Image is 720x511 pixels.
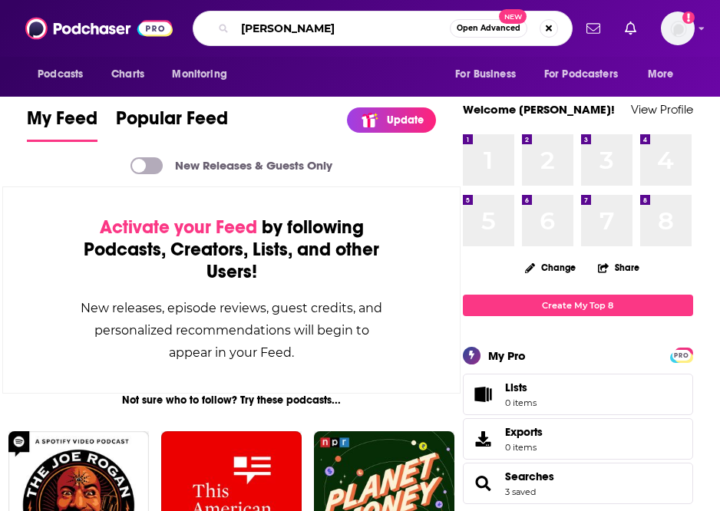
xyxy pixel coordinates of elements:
a: Show notifications dropdown [580,15,606,41]
span: Charts [111,64,144,85]
div: My Pro [488,348,526,363]
span: 0 items [505,397,537,408]
span: Lists [468,384,499,405]
button: open menu [444,60,535,89]
button: Share [597,252,640,282]
a: My Feed [27,107,97,142]
span: Activate your Feed [100,216,257,239]
span: PRO [672,350,691,361]
span: Exports [505,425,543,439]
button: open menu [534,60,640,89]
div: Search podcasts, credits, & more... [193,11,573,46]
a: Show notifications dropdown [619,15,642,41]
div: by following Podcasts, Creators, Lists, and other Users! [80,216,383,283]
span: For Business [455,64,516,85]
a: 3 saved [505,486,536,497]
div: Not sure who to follow? Try these podcasts... [2,394,461,407]
span: My Feed [27,107,97,139]
a: PRO [672,348,691,360]
span: For Podcasters [544,64,618,85]
button: open menu [27,60,103,89]
a: Popular Feed [116,107,228,142]
span: Searches [463,463,693,504]
a: New Releases & Guests Only [130,157,332,174]
img: Podchaser - Follow, Share and Rate Podcasts [25,14,173,43]
span: Exports [468,428,499,450]
p: Update [387,114,424,127]
span: Open Advanced [457,25,520,32]
button: open menu [637,60,693,89]
a: Exports [463,418,693,460]
button: open menu [161,60,246,89]
span: New [499,9,527,24]
span: Logged in as esmith_bg [661,12,695,45]
div: New releases, episode reviews, guest credits, and personalized recommendations will begin to appe... [80,297,383,364]
svg: Add a profile image [682,12,695,24]
a: Lists [463,374,693,415]
a: Searches [505,470,554,483]
a: Searches [468,473,499,494]
button: Show profile menu [661,12,695,45]
a: Welcome [PERSON_NAME]! [463,102,615,117]
span: Podcasts [38,64,83,85]
input: Search podcasts, credits, & more... [235,16,450,41]
button: Open AdvancedNew [450,19,527,38]
span: More [648,64,674,85]
span: Lists [505,381,527,394]
span: 0 items [505,442,543,453]
a: Update [347,107,436,133]
a: Charts [101,60,154,89]
span: Popular Feed [116,107,228,139]
span: Lists [505,381,537,394]
a: Create My Top 8 [463,295,693,315]
a: View Profile [631,102,693,117]
span: Monitoring [172,64,226,85]
button: Change [516,258,585,277]
img: User Profile [661,12,695,45]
